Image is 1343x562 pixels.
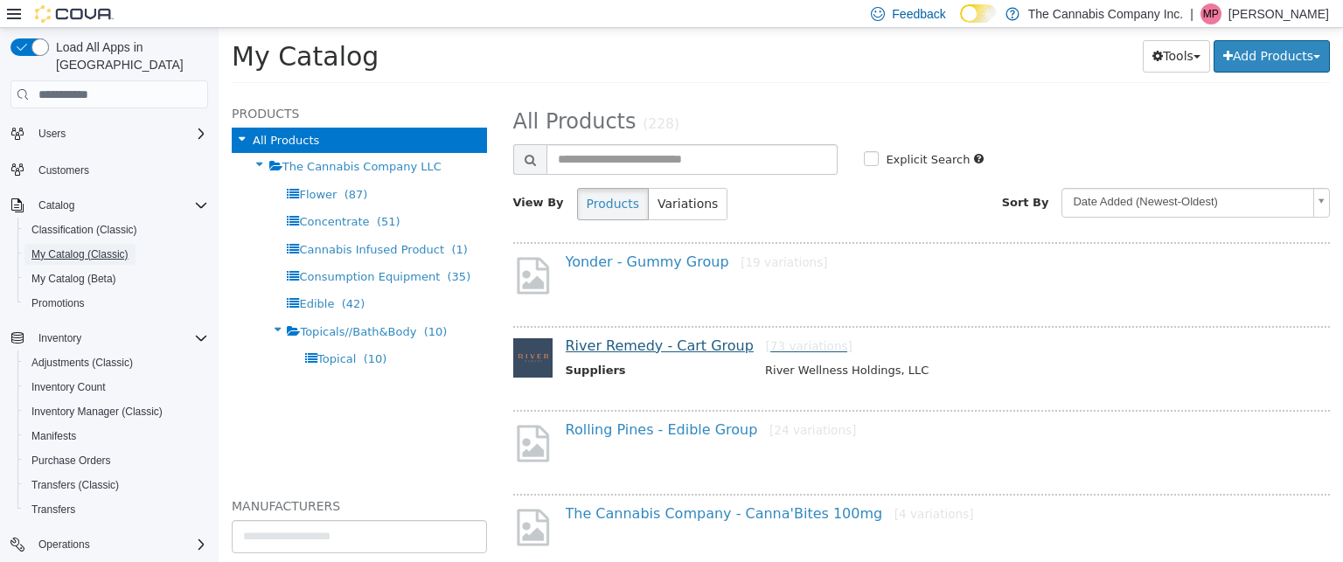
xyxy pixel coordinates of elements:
[295,394,334,437] img: missing-image.png
[17,218,215,242] button: Classification (Classic)
[3,532,215,557] button: Operations
[24,377,113,398] a: Inventory Count
[24,475,126,496] a: Transfers (Classic)
[31,247,129,261] span: My Catalog (Classic)
[24,475,208,496] span: Transfers (Classic)
[1228,3,1329,24] p: [PERSON_NAME]
[24,426,83,447] a: Manifests
[31,429,76,443] span: Manifests
[24,219,208,240] span: Classification (Classic)
[24,268,208,289] span: My Catalog (Beta)
[843,160,1111,190] a: Date Added (Newest-Oldest)
[24,426,208,447] span: Manifests
[80,242,221,255] span: Consumption Equipment
[17,267,215,291] button: My Catalog (Beta)
[924,12,992,45] button: Tools
[31,158,208,180] span: Customers
[1190,3,1193,24] p: |
[3,156,215,182] button: Customers
[960,4,997,23] input: Dark Mode
[295,310,334,350] img: 150
[24,268,123,289] a: My Catalog (Beta)
[31,356,133,370] span: Adjustments (Classic)
[99,324,137,337] span: Topical
[1203,3,1219,24] span: MP
[844,161,1088,188] span: Date Added (Newest-Oldest)
[31,405,163,419] span: Inventory Manager (Classic)
[31,534,208,555] span: Operations
[233,215,248,228] span: (1)
[17,424,215,448] button: Manifests
[31,123,73,144] button: Users
[24,377,208,398] span: Inventory Count
[205,297,229,310] span: (10)
[24,499,208,520] span: Transfers
[31,195,208,216] span: Catalog
[80,160,118,173] span: Flower
[24,450,208,471] span: Purchase Orders
[81,297,198,310] span: Topicals//Bath&Body
[31,478,119,492] span: Transfers (Classic)
[80,187,150,200] span: Concentrate
[347,477,755,494] a: The Cannabis Company - Canna'Bites 100mg[4 variations]
[3,326,215,350] button: Inventory
[24,352,208,373] span: Adjustments (Classic)
[24,244,136,265] a: My Catalog (Classic)
[31,160,96,181] a: Customers
[24,499,82,520] a: Transfers
[158,187,182,200] span: (51)
[31,534,97,555] button: Operations
[31,195,81,216] button: Catalog
[80,269,115,282] span: Edible
[31,123,208,144] span: Users
[522,227,609,241] small: [19 variations]
[31,454,111,468] span: Purchase Orders
[34,106,101,119] span: All Products
[24,450,118,471] a: Purchase Orders
[358,160,430,192] button: Products
[24,293,92,314] a: Promotions
[229,242,253,255] span: (35)
[24,293,208,314] span: Promotions
[960,23,961,24] span: Dark Mode
[31,328,88,349] button: Inventory
[123,269,147,282] span: (42)
[38,127,66,141] span: Users
[31,503,75,517] span: Transfers
[424,88,461,104] small: (228)
[80,215,226,228] span: Cannabis Infused Product
[64,132,223,145] span: The Cannabis Company LLC
[17,242,215,267] button: My Catalog (Classic)
[24,401,208,422] span: Inventory Manager (Classic)
[295,478,334,521] img: missing-image.png
[1028,3,1183,24] p: The Cannabis Company Inc.
[347,393,638,410] a: Rolling Pines - Edible Group[24 variations]
[1200,3,1221,24] div: Mitch Parker
[31,380,106,394] span: Inventory Count
[38,163,89,177] span: Customers
[31,223,137,237] span: Classification (Classic)
[17,497,215,522] button: Transfers
[17,291,215,316] button: Promotions
[347,334,534,356] th: Suppliers
[551,395,637,409] small: [24 variations]
[17,448,215,473] button: Purchase Orders
[429,160,509,192] button: Variations
[676,479,755,493] small: [4 variations]
[31,296,85,310] span: Promotions
[295,81,418,106] span: All Products
[17,473,215,497] button: Transfers (Classic)
[24,244,208,265] span: My Catalog (Classic)
[533,334,1094,356] td: River Wellness Holdings, LLC
[126,160,150,173] span: (87)
[783,168,831,181] span: Sort By
[49,38,208,73] span: Load All Apps in [GEOGRAPHIC_DATA]
[38,538,90,552] span: Operations
[145,324,169,337] span: (10)
[663,123,751,141] label: Explicit Search
[17,350,215,375] button: Adjustments (Classic)
[295,226,334,269] img: missing-image.png
[13,468,268,489] h5: Manufacturers
[17,375,215,399] button: Inventory Count
[31,272,116,286] span: My Catalog (Beta)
